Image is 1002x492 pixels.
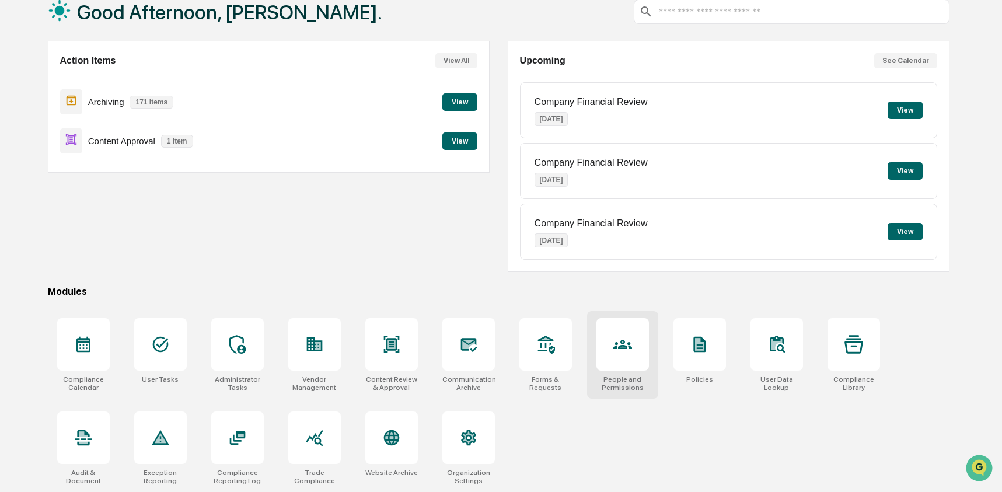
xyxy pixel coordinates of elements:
div: User Tasks [142,375,179,383]
div: Audit & Document Logs [57,469,110,485]
button: Start new chat [198,93,212,107]
p: 1 item [161,135,193,148]
span: Data Lookup [23,169,74,181]
p: Company Financial Review [535,97,648,107]
p: Company Financial Review [535,158,648,168]
a: 🔎Data Lookup [7,165,78,186]
button: See Calendar [874,53,937,68]
button: View [888,102,923,119]
img: 1746055101610-c473b297-6a78-478c-a979-82029cc54cd1 [12,89,33,110]
div: People and Permissions [596,375,649,392]
p: [DATE] [535,112,568,126]
div: Modules [48,286,949,297]
a: 🗄️Attestations [80,142,149,163]
button: View [442,93,477,111]
p: Company Financial Review [535,218,648,229]
button: View [888,162,923,180]
div: Start new chat [40,89,191,101]
button: View [442,132,477,150]
h2: Upcoming [520,55,565,66]
a: View [442,135,477,146]
h2: Action Items [60,55,116,66]
a: View [442,96,477,107]
div: Compliance Reporting Log [211,469,264,485]
div: Forms & Requests [519,375,572,392]
iframe: Open customer support [965,453,996,485]
span: Attestations [96,147,145,159]
div: Administrator Tasks [211,375,264,392]
div: 🔎 [12,170,21,180]
div: Trade Compliance [288,469,341,485]
p: [DATE] [535,173,568,187]
div: Website Archive [365,469,418,477]
button: View [888,223,923,240]
div: User Data Lookup [750,375,803,392]
h1: Good Afternoon, [PERSON_NAME]. [77,1,382,24]
p: Content Approval [88,136,155,146]
div: Compliance Library [828,375,880,392]
span: Pylon [116,198,141,207]
p: 171 items [130,96,173,109]
div: 🖐️ [12,148,21,158]
a: Powered byPylon [82,197,141,207]
div: Compliance Calendar [57,375,110,392]
div: 🗄️ [85,148,94,158]
p: [DATE] [535,233,568,247]
div: Communications Archive [442,375,495,392]
div: Vendor Management [288,375,341,392]
div: Organization Settings [442,469,495,485]
p: How can we help? [12,25,212,43]
p: Archiving [88,97,124,107]
div: We're available if you need us! [40,101,148,110]
span: Preclearance [23,147,75,159]
div: Exception Reporting [134,469,187,485]
button: View All [435,53,477,68]
div: Content Review & Approval [365,375,418,392]
a: 🖐️Preclearance [7,142,80,163]
div: Policies [686,375,713,383]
